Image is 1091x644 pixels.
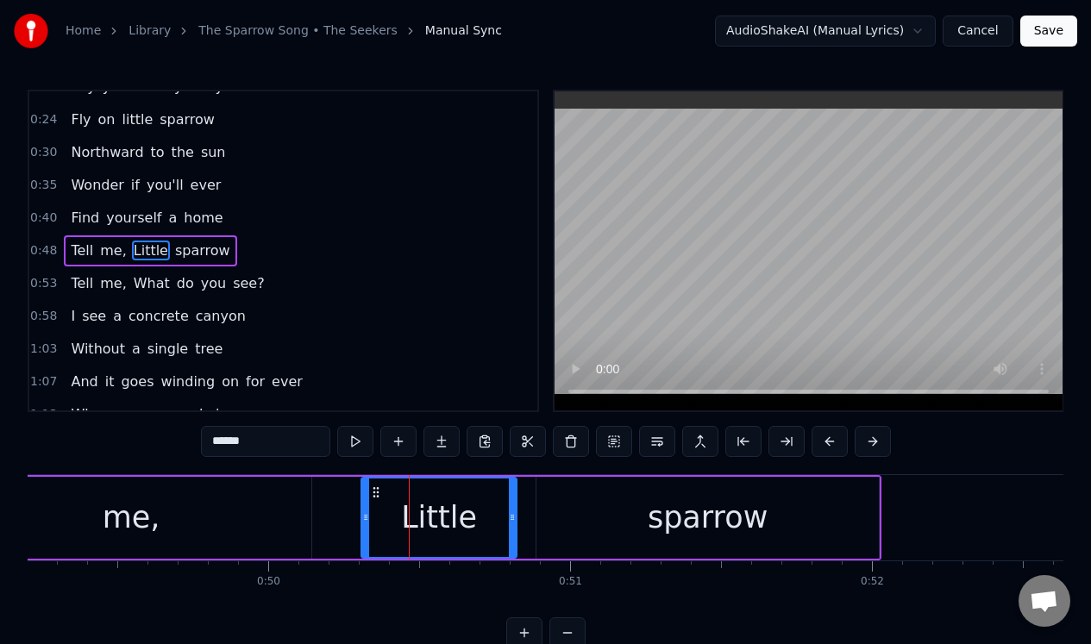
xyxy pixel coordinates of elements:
[69,273,95,293] span: Tell
[193,339,224,359] span: tree
[69,306,77,326] span: I
[30,308,57,325] span: 0:58
[66,22,101,40] a: Home
[103,495,160,541] div: me,
[943,16,1013,47] button: Cancel
[182,208,224,228] span: home
[30,406,57,423] span: 1:13
[161,404,204,424] span: proud
[158,109,216,129] span: sparrow
[175,273,196,293] span: do
[1019,575,1070,627] a: Open chat
[69,142,145,162] span: Northward
[244,372,266,391] span: for
[1020,16,1077,47] button: Save
[69,339,127,359] span: Without
[30,275,57,292] span: 0:53
[270,372,304,391] span: ever
[199,273,228,293] span: you
[69,175,125,195] span: Wonder
[559,575,582,589] div: 0:51
[80,306,108,326] span: see
[121,109,155,129] span: little
[69,404,117,424] span: Where
[648,495,768,541] div: sparrow
[129,22,171,40] a: Library
[194,306,248,326] span: canyon
[257,575,280,589] div: 0:50
[30,209,57,227] span: 0:40
[149,142,166,162] span: to
[69,372,99,391] span: And
[97,109,117,129] span: on
[189,175,223,195] span: ever
[401,495,477,541] div: Little
[208,404,250,424] span: rivers
[103,372,116,391] span: it
[129,175,141,195] span: if
[69,241,95,260] span: Tell
[98,273,129,293] span: me,
[166,208,179,228] span: a
[30,144,57,161] span: 0:30
[69,109,92,129] span: Fly
[69,208,101,228] span: Find
[30,341,57,358] span: 1:03
[119,372,155,391] span: goes
[104,208,163,228] span: yourself
[861,575,884,589] div: 0:52
[132,273,172,293] span: What
[220,372,241,391] span: on
[66,22,502,40] nav: breadcrumb
[198,22,398,40] a: The Sparrow Song • The Seekers
[425,22,502,40] span: Manual Sync
[121,404,158,424] span: once
[160,372,217,391] span: winding
[98,241,129,260] span: me,
[30,373,57,391] span: 1:07
[146,339,190,359] span: single
[173,241,232,260] span: sparrow
[145,175,185,195] span: you'll
[170,142,196,162] span: the
[231,273,266,293] span: see?
[14,14,48,48] img: youka
[199,142,228,162] span: sun
[127,306,191,326] span: concrete
[254,404,281,424] span: ran
[111,306,123,326] span: a
[132,241,170,260] span: Little
[130,339,142,359] span: a
[30,111,57,128] span: 0:24
[30,242,57,259] span: 0:48
[30,177,57,194] span: 0:35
